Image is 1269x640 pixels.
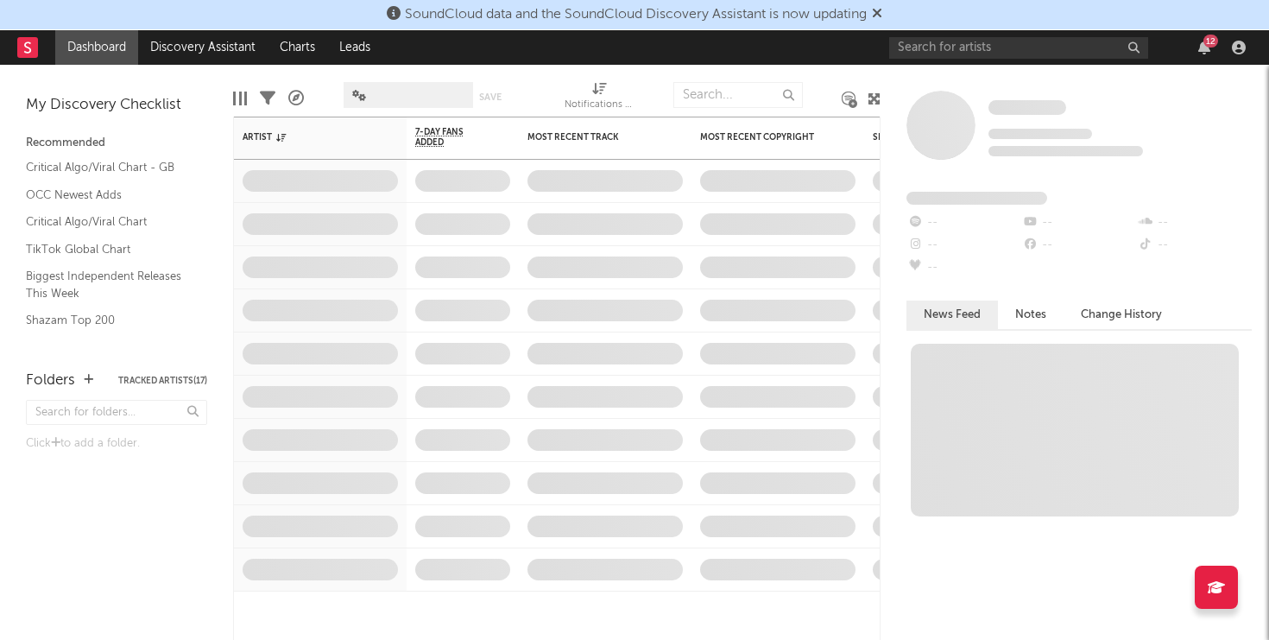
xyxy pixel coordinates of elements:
[1198,41,1210,54] button: 12
[1021,212,1136,234] div: --
[26,186,190,205] a: OCC Newest Adds
[415,127,484,148] span: 7-Day Fans Added
[26,311,190,330] a: Shazam Top 200
[26,212,190,231] a: Critical Algo/Viral Chart
[988,129,1092,139] span: Tracking Since: [DATE]
[233,73,247,124] div: Edit Columns
[1137,212,1252,234] div: --
[906,192,1047,205] span: Fans Added by Platform
[1021,234,1136,257] div: --
[260,73,275,124] div: Filters
[1064,301,1179,329] button: Change History
[26,400,207,425] input: Search for folders...
[405,8,867,22] span: SoundCloud data and the SoundCloud Discovery Assistant is now updating
[268,30,327,65] a: Charts
[26,95,207,116] div: My Discovery Checklist
[118,377,207,385] button: Tracked Artists(17)
[26,158,190,177] a: Critical Algo/Viral Chart - GB
[565,73,634,124] div: Notifications (Artist)
[872,8,882,22] span: Dismiss
[26,267,190,302] a: Biggest Independent Releases This Week
[1137,234,1252,257] div: --
[673,82,803,108] input: Search...
[288,73,304,124] div: A&R Pipeline
[327,30,382,65] a: Leads
[906,234,1021,257] div: --
[906,301,998,329] button: News Feed
[479,92,502,102] button: Save
[988,99,1066,117] a: Some Artist
[26,371,75,391] div: Folders
[26,434,207,454] div: Click to add a folder.
[988,146,1143,156] span: 0 fans last week
[998,301,1064,329] button: Notes
[988,100,1066,115] span: Some Artist
[565,95,634,116] div: Notifications (Artist)
[26,133,207,154] div: Recommended
[906,257,1021,279] div: --
[700,132,830,143] div: Most Recent Copyright
[138,30,268,65] a: Discovery Assistant
[26,240,190,259] a: TikTok Global Chart
[889,37,1148,59] input: Search for artists
[55,30,138,65] a: Dashboard
[26,339,190,358] a: YouTube Hottest Videos
[527,132,657,143] div: Most Recent Track
[1203,35,1218,48] div: 12
[243,132,372,143] div: Artist
[906,212,1021,234] div: --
